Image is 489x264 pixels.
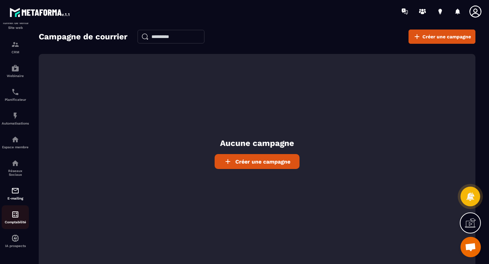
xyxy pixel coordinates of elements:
p: CRM [2,50,29,54]
img: email [11,187,19,195]
p: Automatisations [2,121,29,125]
p: Aucune campagne [220,138,294,149]
img: automations [11,234,19,242]
img: automations [11,135,19,144]
p: Tunnel de vente Site web [2,21,29,30]
p: Espace membre [2,145,29,149]
a: accountantaccountantComptabilité [2,205,29,229]
img: scheduler [11,88,19,96]
p: Planificateur [2,98,29,101]
h2: Campagne de courrier [39,30,127,43]
img: automations [11,112,19,120]
a: automationsautomationsWebinaire [2,59,29,83]
img: formation [11,40,19,49]
p: Réseaux Sociaux [2,169,29,176]
p: IA prospects [2,244,29,248]
img: accountant [11,210,19,219]
a: automationsautomationsAutomatisations [2,107,29,130]
a: Créer une campagne [215,154,300,169]
a: Ouvrir le chat [460,237,481,257]
a: automationsautomationsEspace membre [2,130,29,154]
img: automations [11,64,19,72]
p: Webinaire [2,74,29,78]
a: formationformationCRM [2,35,29,59]
img: logo [10,6,71,18]
a: schedulerschedulerPlanificateur [2,83,29,107]
span: Créer une campagne [422,33,471,40]
a: social-networksocial-networkRéseaux Sociaux [2,154,29,182]
p: Comptabilité [2,220,29,224]
span: Créer une campagne [235,158,290,165]
a: Créer une campagne [409,30,475,44]
p: E-mailing [2,196,29,200]
img: social-network [11,159,19,167]
a: emailemailE-mailing [2,182,29,205]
